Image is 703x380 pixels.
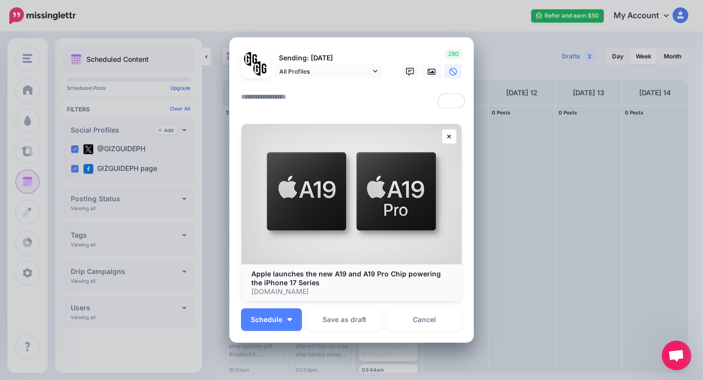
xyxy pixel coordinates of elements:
[251,287,452,296] p: [DOMAIN_NAME]
[387,308,462,331] a: Cancel
[307,308,382,331] button: Save as draft
[274,53,382,64] p: Sending: [DATE]
[279,66,371,77] span: All Profiles
[251,270,441,287] b: Apple launches the new A19 and A19 Pro Chip powering the iPhone 17 Series
[445,49,462,59] span: 280
[274,64,382,79] a: All Profiles
[241,308,302,331] button: Schedule
[242,124,461,264] img: Apple launches the new A19 and A19 Pro Chip powering the iPhone 17 Series
[251,316,282,323] span: Schedule
[244,52,258,66] img: 353459792_649996473822713_4483302954317148903_n-bsa138318.png
[287,318,292,321] img: arrow-down-white.png
[241,91,467,110] textarea: To enrich screen reader interactions, please activate Accessibility in Grammarly extension settings
[253,61,268,76] img: JT5sWCfR-79925.png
